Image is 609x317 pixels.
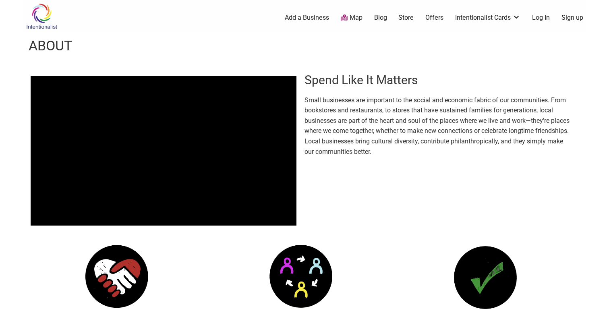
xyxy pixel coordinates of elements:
[304,72,570,89] h2: Spend Like It Matters
[29,36,72,56] h1: About
[532,13,550,22] a: Log In
[447,240,519,313] img: about-image-1.png
[285,13,329,22] a: Add a Business
[561,13,583,22] a: Sign up
[374,13,387,22] a: Blog
[264,240,337,313] img: about-image-2.png
[82,240,154,313] img: about-image-3.png
[455,13,520,22] a: Intentionalist Cards
[341,13,362,23] a: Map
[398,13,414,22] a: Store
[23,3,61,29] img: Intentionalist
[425,13,443,22] a: Offers
[304,95,570,157] p: Small businesses are important to the social and economic fabric of our communities. From booksto...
